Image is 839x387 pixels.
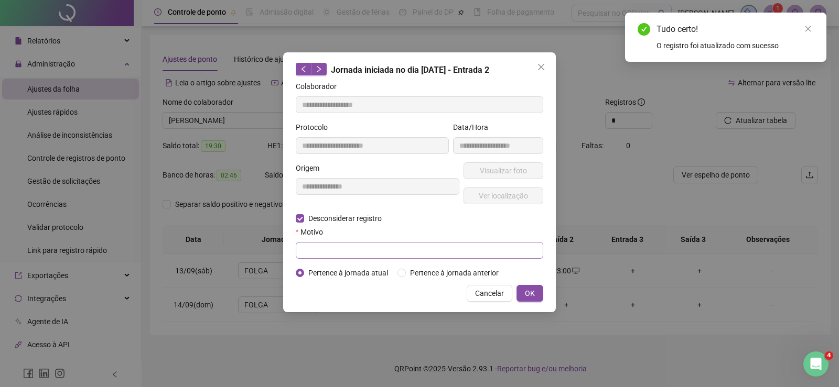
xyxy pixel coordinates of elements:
span: Pertence à jornada atual [304,267,392,279]
span: close [537,63,545,71]
span: left [300,65,307,73]
span: Desconsiderar registro [304,213,386,224]
button: Cancelar [467,285,512,302]
div: Jornada iniciada no dia [DATE] - Entrada 2 [296,63,543,76]
button: Visualizar foto [464,162,543,179]
a: Close [802,23,814,35]
label: Motivo [296,226,330,238]
span: right [315,65,322,73]
button: left [296,63,311,75]
label: Protocolo [296,121,335,133]
button: right [311,63,327,75]
div: O registro foi atualizado com sucesso [657,40,814,51]
iframe: Intercom live chat [803,351,829,377]
span: Pertence à jornada anterior [406,267,503,279]
button: Ver localização [464,187,543,204]
div: Tudo certo! [657,23,814,36]
span: Cancelar [475,288,504,299]
span: check-circle [638,23,650,36]
span: OK [525,288,535,299]
label: Colaborador [296,81,343,92]
button: OK [517,285,543,302]
span: 4 [825,351,833,360]
label: Data/Hora [453,121,495,133]
button: Close [533,59,550,75]
span: close [804,25,812,32]
label: Origem [296,162,326,174]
